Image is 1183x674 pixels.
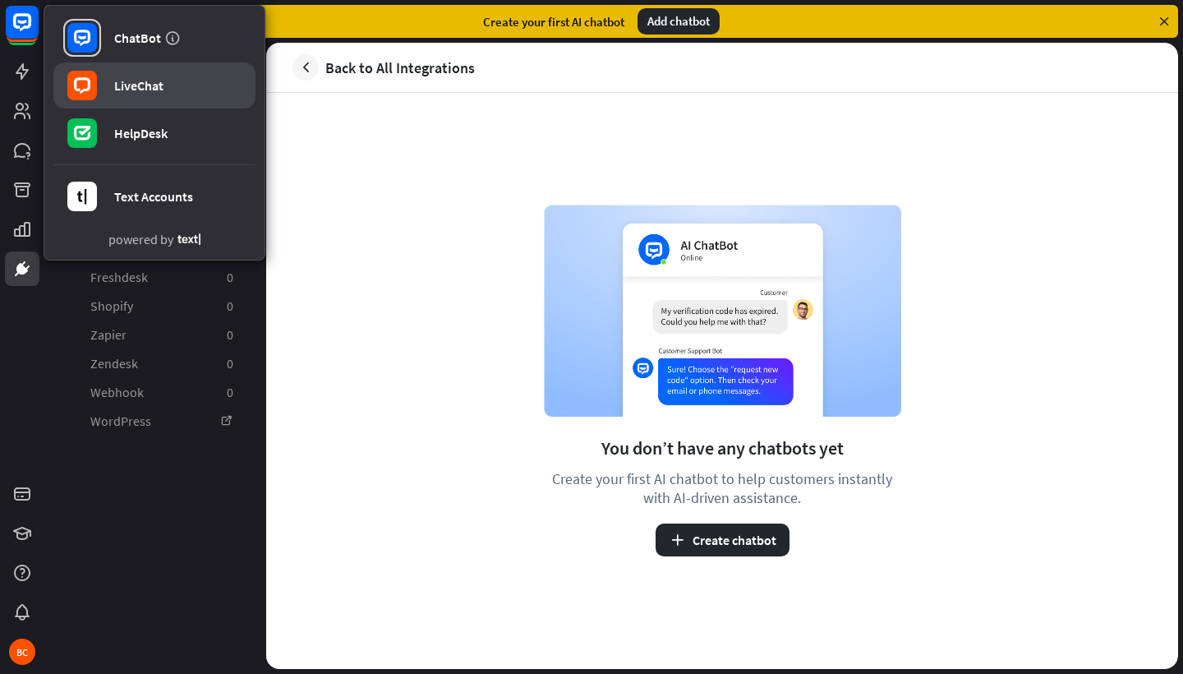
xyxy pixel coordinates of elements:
[67,408,243,435] a: WordPress
[227,326,233,344] aside: 0
[67,379,243,406] a: Webhook 0
[90,269,148,286] span: Freshdesk
[638,8,720,35] div: Add chatbot
[544,469,901,507] div: Create your first AI chatbot to help customers instantly with AI-driven assistance.
[9,639,35,665] div: BC
[656,524,789,556] button: Create chatbot
[90,355,138,372] span: Zendesk
[227,269,233,286] aside: 0
[13,7,62,56] button: Open LiveChat chat widget
[227,355,233,372] aside: 0
[227,384,233,401] aside: 0
[67,321,243,349] a: Zapier 0
[544,205,901,417] img: chatbot example image
[67,350,243,377] a: Zendesk 0
[67,264,243,291] a: Freshdesk 0
[292,54,475,81] a: Back to All Integrations
[227,298,233,315] aside: 0
[90,384,144,401] span: Webhook
[483,14,624,30] div: Create your first AI chatbot
[601,436,844,459] div: You don’t have any chatbots yet
[90,326,127,344] span: Zapier
[90,298,133,315] span: Shopify
[67,293,243,320] a: Shopify 0
[325,58,475,77] span: Back to All Integrations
